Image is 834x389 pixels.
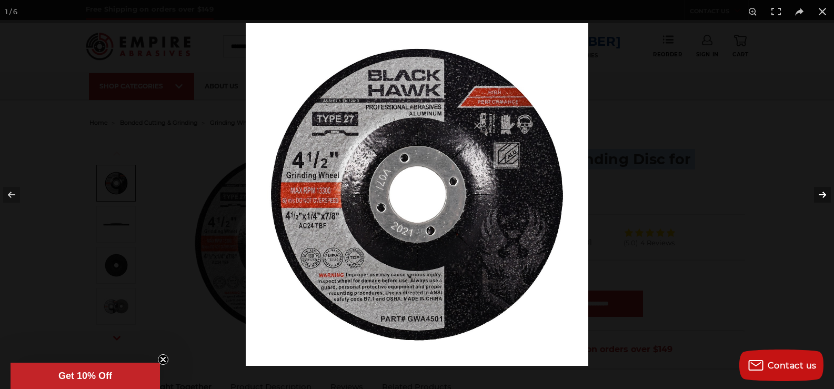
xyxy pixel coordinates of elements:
[158,354,168,365] button: Close teaser
[768,361,817,371] span: Contact us
[739,350,823,381] button: Contact us
[11,363,160,389] div: Get 10% OffClose teaser
[797,168,834,221] button: Next (arrow right)
[246,23,588,366] img: GWA4501.1__59650.1702313134.jpg
[58,371,112,381] span: Get 10% Off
